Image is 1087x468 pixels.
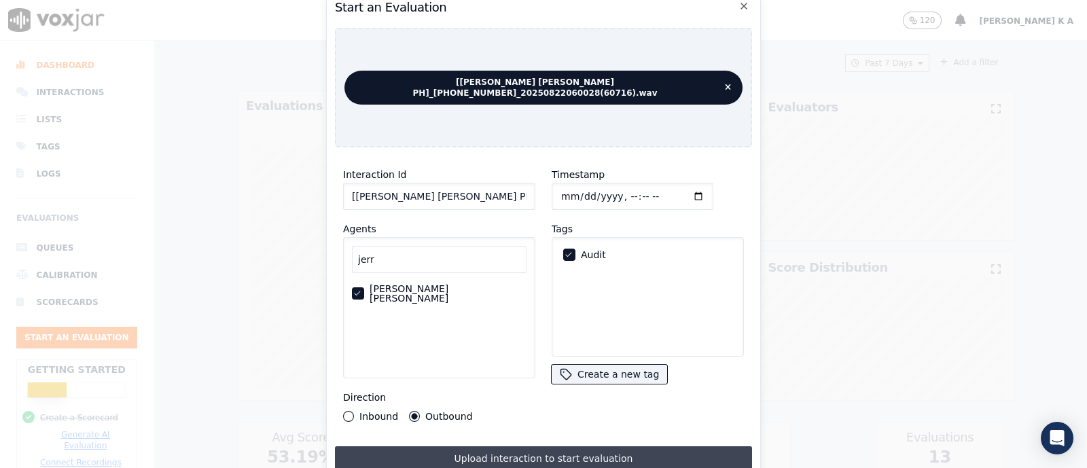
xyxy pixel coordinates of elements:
label: Agents [343,223,376,234]
label: Timestamp [552,169,605,180]
label: Outbound [425,412,472,421]
label: [PERSON_NAME] [PERSON_NAME] [370,284,527,303]
label: Interaction Id [343,169,406,180]
label: Tags [552,223,573,234]
label: Audit [581,250,606,259]
label: Direction [343,392,386,403]
input: reference id, file name, etc [343,183,535,210]
div: Open Intercom Messenger [1041,422,1073,454]
button: Create a new tag [552,365,667,384]
input: Search Agents... [352,246,527,273]
label: Inbound [359,412,398,421]
span: [[PERSON_NAME] [PERSON_NAME] PH]_[PHONE_NUMBER]_20250822060028(60716).wav [344,71,743,105]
